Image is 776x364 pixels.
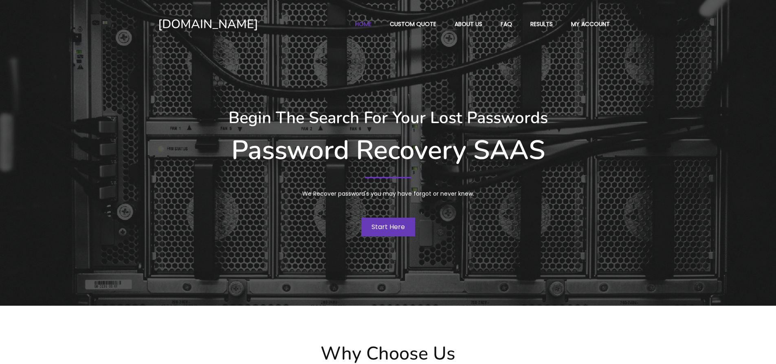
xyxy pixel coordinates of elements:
[530,20,553,28] span: Results
[235,189,541,199] p: We Recover password's you may have forgot or never knew.
[158,108,618,128] h3: Begin The Search For Your Lost Passwords
[372,222,405,232] span: Start Here
[158,16,314,32] a: [DOMAIN_NAME]
[492,16,521,32] a: FAQ
[446,16,491,32] a: About Us
[390,20,436,28] span: Custom Quote
[381,16,445,32] a: Custom Quote
[361,218,415,236] a: Start Here
[455,20,482,28] span: About Us
[347,16,380,32] a: Home
[563,16,618,32] a: My account
[522,16,561,32] a: Results
[158,135,618,166] h1: Password Recovery SAAS
[501,20,512,28] span: FAQ
[355,20,372,28] span: Home
[571,20,610,28] span: My account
